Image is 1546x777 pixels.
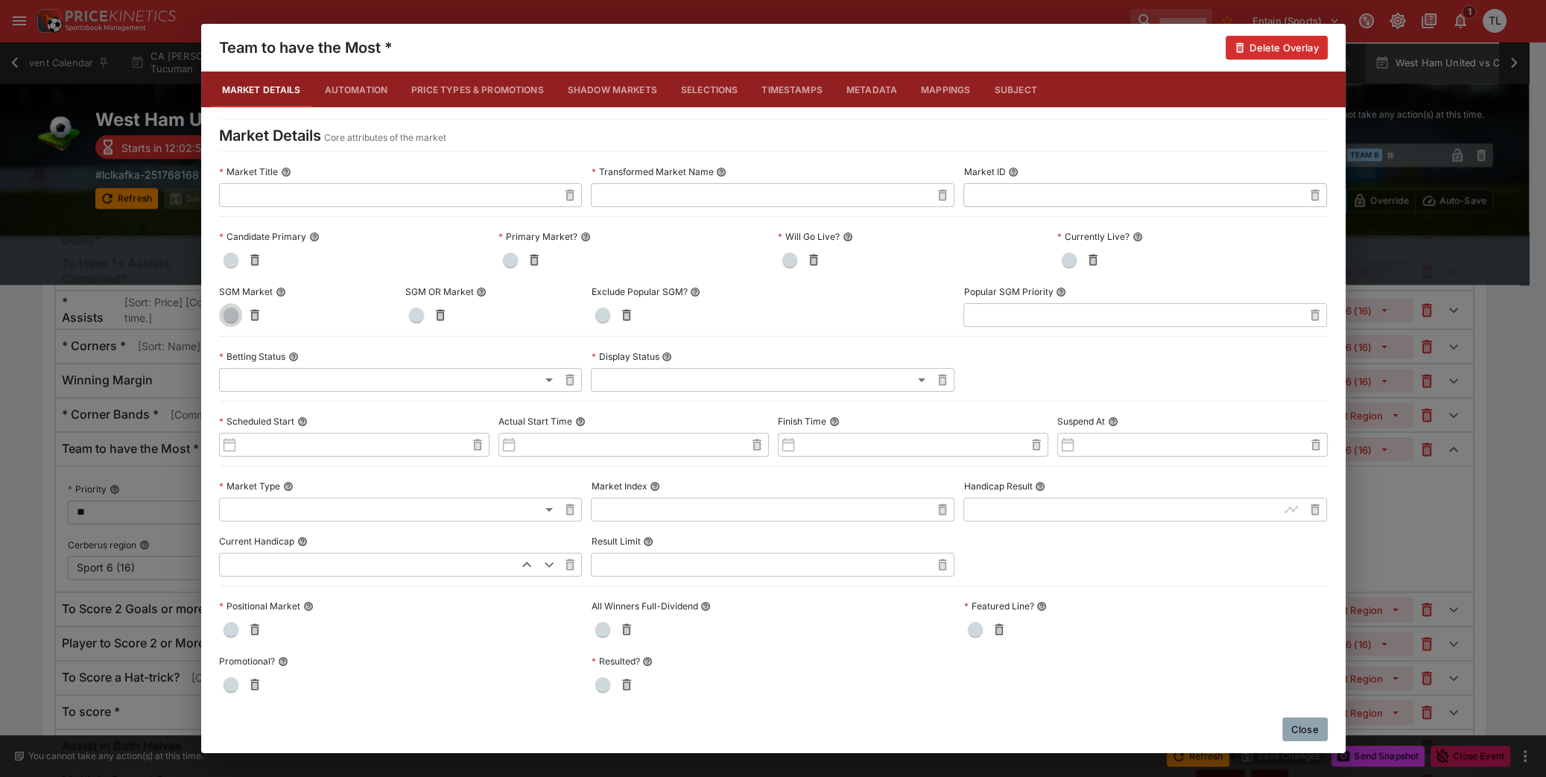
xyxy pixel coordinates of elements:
[778,230,840,243] p: Will Go Live?
[556,72,669,107] button: Shadow Markets
[219,480,280,492] p: Market Type
[283,481,294,492] button: Market Type
[591,655,639,667] p: Resulted?
[591,285,687,298] p: Exclude Popular SGM?
[1035,481,1045,492] button: Handicap Result
[288,352,299,362] button: Betting Status
[909,72,982,107] button: Mappings
[963,480,1032,492] p: Handicap Result
[309,232,320,242] button: Candidate Primary
[778,415,826,428] p: Finish Time
[591,350,659,363] p: Display Status
[834,72,909,107] button: Metadata
[650,481,660,492] button: Market Index
[498,230,577,243] p: Primary Market?
[1008,167,1018,177] button: Market ID
[1108,416,1118,427] button: Suspend At
[219,38,393,57] h4: Team to have the Most *
[219,415,294,428] p: Scheduled Start
[843,232,853,242] button: Will Go Live?
[591,535,640,548] p: Result Limit
[1282,717,1328,741] button: Close
[297,416,308,427] button: Scheduled Start
[1132,232,1143,242] button: Currently Live?
[963,600,1033,612] p: Featured Line?
[324,130,446,145] p: Core attributes of the market
[716,167,726,177] button: Transformed Market Name
[591,480,647,492] p: Market Index
[278,656,288,667] button: Promotional?
[1057,415,1105,428] p: Suspend At
[642,656,653,667] button: Resulted?
[643,536,653,547] button: Result Limit
[281,167,291,177] button: Market Title
[1036,601,1047,612] button: Featured Line?
[276,287,286,297] button: SGM Market
[498,415,572,428] p: Actual Start Time
[700,601,711,612] button: All Winners Full-Dividend
[210,72,313,107] button: Market Details
[963,285,1053,298] p: Popular SGM Priority
[1226,36,1327,60] button: Delete Overlay
[829,416,840,427] button: Finish Time
[575,416,586,427] button: Actual Start Time
[399,72,556,107] button: Price Types & Promotions
[591,600,697,612] p: All Winners Full-Dividend
[303,601,314,612] button: Positional Market
[219,285,273,298] p: SGM Market
[690,287,700,297] button: Exclude Popular SGM?
[476,287,487,297] button: SGM OR Market
[982,72,1049,107] button: Subject
[219,535,294,548] p: Current Handicap
[669,72,750,107] button: Selections
[405,285,473,298] p: SGM OR Market
[219,230,306,243] p: Candidate Primary
[219,655,275,667] p: Promotional?
[219,126,321,145] h4: Market Details
[1057,230,1130,243] p: Currently Live?
[662,352,672,362] button: Display Status
[750,72,834,107] button: Timestamps
[219,165,278,178] p: Market Title
[1056,287,1066,297] button: Popular SGM Priority
[963,165,1005,178] p: Market ID
[591,165,713,178] p: Transformed Market Name
[313,72,400,107] button: Automation
[297,536,308,547] button: Current Handicap
[219,600,300,612] p: Positional Market
[580,232,591,242] button: Primary Market?
[219,350,285,363] p: Betting Status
